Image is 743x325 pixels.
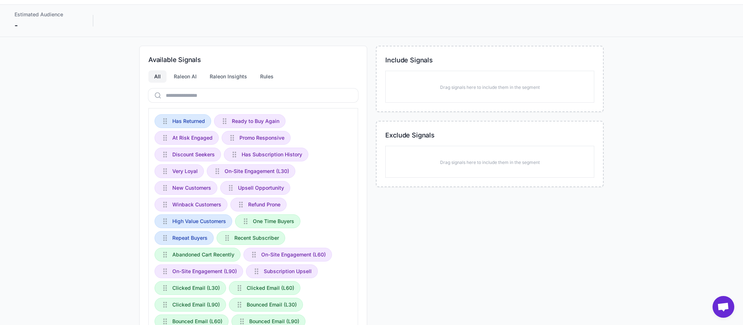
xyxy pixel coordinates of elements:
[242,151,302,159] span: Has Subscription History
[225,167,289,175] span: On-Site Engagement (L30)
[440,159,540,166] p: Drag signals here to include them in the segment
[264,267,312,275] span: Subscription Upsell
[232,117,279,125] span: Ready to Buy Again
[172,284,220,292] span: Clicked Email (L30)
[172,167,198,175] span: Very Loyal
[148,55,358,65] h3: Available Signals
[148,70,167,83] div: All
[239,134,284,142] span: Promo Responsive
[172,117,205,125] span: Has Returned
[172,134,213,142] span: At Risk Engaged
[168,70,202,83] div: Raleon AI
[247,284,294,292] span: Clicked Email (L60)
[238,184,284,192] span: Upsell Opportunity
[172,184,211,192] span: New Customers
[440,84,540,91] p: Drag signals here to include them in the segment
[247,301,297,309] span: Bounced Email (L30)
[234,234,279,242] span: Recent Subscriber
[15,11,78,18] div: Estimated Audience
[385,55,594,65] h3: Include Signals
[172,234,208,242] span: Repeat Buyers
[172,251,234,259] span: Abandoned Cart Recently
[385,130,594,140] h3: Exclude Signals
[253,217,294,225] span: One Time Buyers
[261,251,326,259] span: On-Site Engagement (L60)
[172,267,237,275] span: On-Site Engagement (L90)
[172,301,220,309] span: Clicked Email (L90)
[713,296,734,318] div: Open chat
[172,201,221,209] span: Winback Customers
[248,201,280,209] span: Refund Prone
[172,217,226,225] span: High Value Customers
[204,70,253,83] div: Raleon Insights
[172,151,215,159] span: Discount Seekers
[254,70,279,83] div: Rules
[15,20,78,31] div: -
